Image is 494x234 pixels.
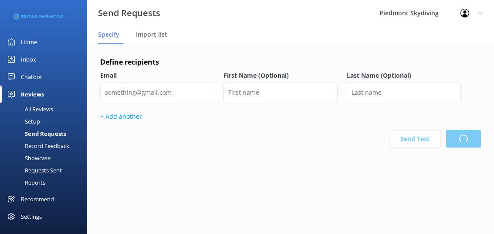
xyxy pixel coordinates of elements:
[5,140,69,152] div: Record Feedback
[98,6,160,20] h3: Send Requests
[5,127,66,140] div: Send Requests
[136,30,167,39] span: Import list
[5,127,87,140] a: Send Requests
[5,103,53,115] div: All Reviews
[21,68,42,86] div: Chatbot
[100,112,481,121] p: + Add another
[5,164,62,176] div: Requests Sent
[21,86,44,103] div: Reviews
[100,57,481,68] h4: Define recipients
[100,83,214,102] input: something@gmail.com
[21,33,37,51] div: Home
[347,71,461,80] label: Last Name (Optional)
[5,176,45,189] div: Reports
[347,83,461,102] input: Last name
[13,14,63,20] img: 3-1676954853.png
[5,103,87,115] a: All Reviews
[5,115,87,127] a: Setup
[5,176,87,189] a: Reports
[21,208,42,225] div: Settings
[223,83,338,102] input: First name
[5,164,87,176] a: Requests Sent
[5,152,51,164] div: Showcase
[5,152,87,164] a: Showcase
[100,71,214,80] label: Email
[5,115,40,127] div: Setup
[5,140,87,152] a: Record Feedback
[21,51,36,68] div: Inbox
[98,30,119,39] span: Specify
[223,71,338,80] label: First Name (Optional)
[21,190,54,208] div: Recommend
